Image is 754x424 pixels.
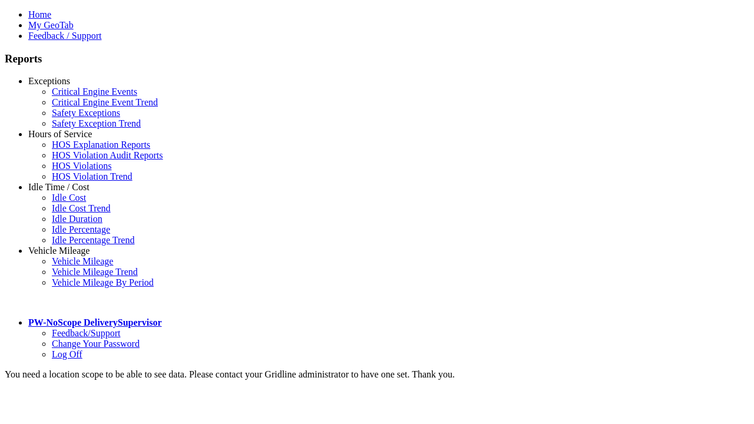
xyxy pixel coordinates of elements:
[28,20,74,30] a: My GeoTab
[52,193,86,203] a: Idle Cost
[28,246,90,256] a: Vehicle Mileage
[52,161,111,171] a: HOS Violations
[52,140,150,150] a: HOS Explanation Reports
[28,317,161,327] a: PW-NoScope DeliverySupervisor
[52,235,134,245] a: Idle Percentage Trend
[52,267,138,277] a: Vehicle Mileage Trend
[52,203,111,213] a: Idle Cost Trend
[52,150,163,160] a: HOS Violation Audit Reports
[52,256,113,266] a: Vehicle Mileage
[52,349,82,359] a: Log Off
[28,182,90,192] a: Idle Time / Cost
[52,108,120,118] a: Safety Exceptions
[52,87,137,97] a: Critical Engine Events
[52,328,120,338] a: Feedback/Support
[28,31,101,41] a: Feedback / Support
[52,214,102,224] a: Idle Duration
[28,9,51,19] a: Home
[5,369,749,380] div: You need a location scope to be able to see data. Please contact your Gridline administrator to h...
[5,52,749,65] h3: Reports
[28,129,92,139] a: Hours of Service
[52,277,154,287] a: Vehicle Mileage By Period
[52,224,110,234] a: Idle Percentage
[52,97,158,107] a: Critical Engine Event Trend
[52,118,141,128] a: Safety Exception Trend
[52,171,133,181] a: HOS Violation Trend
[52,339,140,349] a: Change Your Password
[28,76,70,86] a: Exceptions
